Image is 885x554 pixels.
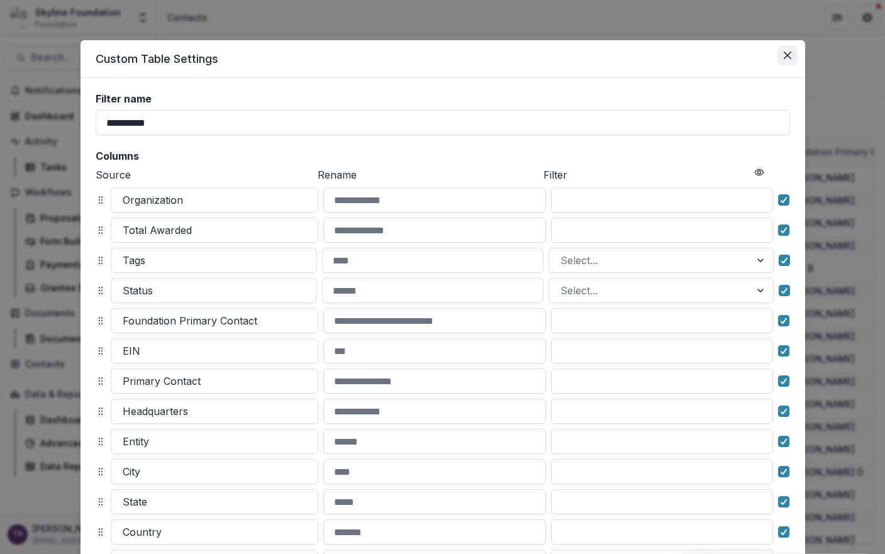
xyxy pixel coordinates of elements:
p: Rename [318,167,538,182]
button: Close [777,45,798,65]
p: Source [96,167,313,182]
p: Filter [543,167,749,182]
label: Filter name [96,93,782,105]
header: Custom Table Settings [81,40,805,78]
h2: Columns [96,150,790,162]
